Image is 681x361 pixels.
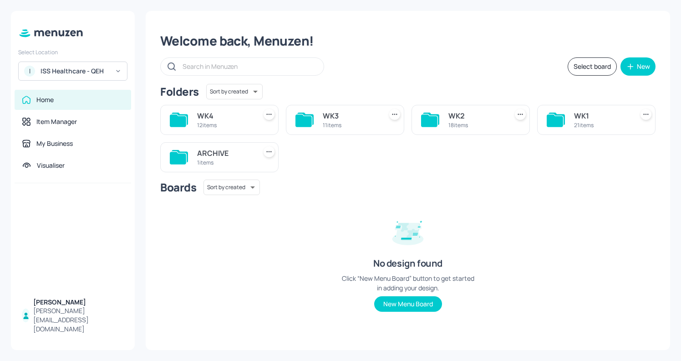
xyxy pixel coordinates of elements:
[160,33,656,49] div: Welcome back, Menuzen!
[374,296,442,312] button: New Menu Board
[36,95,54,104] div: Home
[33,306,124,334] div: [PERSON_NAME][EMAIL_ADDRESS][DOMAIN_NAME]
[340,273,476,293] div: Click “New Menu Board” button to get started in adding your design.
[183,60,315,73] input: Search in Menuzen
[373,257,442,270] div: No design found
[197,148,253,159] div: ARCHIVE
[637,63,650,70] div: New
[197,159,253,166] div: 1 items
[323,110,378,121] div: WK3
[33,298,124,307] div: [PERSON_NAME]
[448,110,504,121] div: WK2
[37,161,65,170] div: Visualiser
[197,110,253,121] div: WK4
[568,57,617,76] button: Select board
[41,67,109,76] div: ISS Healthcare - QEH
[206,83,263,101] div: Sort by created
[24,66,35,77] div: I
[448,121,504,129] div: 18 items
[574,110,630,121] div: WK1
[160,180,196,195] div: Boards
[620,57,656,76] button: New
[385,208,431,253] img: design-empty
[18,48,127,56] div: Select Location
[36,139,73,148] div: My Business
[323,121,378,129] div: 11 items
[160,84,199,99] div: Folders
[197,121,253,129] div: 12 items
[203,178,260,196] div: Sort by created
[36,117,77,126] div: Item Manager
[574,121,630,129] div: 21 items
